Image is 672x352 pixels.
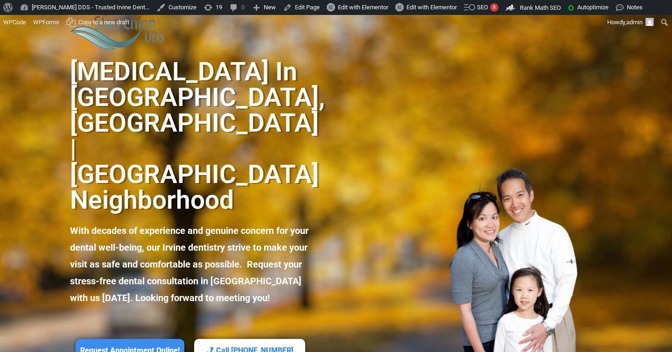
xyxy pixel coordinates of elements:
span: Edit with Elementor [338,4,388,11]
a: Howdy, [604,15,658,30]
span: admin [626,19,643,26]
span: Copy to a new draft [78,15,129,30]
span: Rank Math SEO [520,4,561,11]
img: Stan Chien DDS Best Irvine Dentist Logo [70,15,166,49]
h2: [MEDICAL_DATA] in [GEOGRAPHIC_DATA], [GEOGRAPHIC_DATA] | [GEOGRAPHIC_DATA] Neighborhood [70,59,309,213]
span: Edit with Elementor [406,4,457,11]
div: 8 [490,3,498,12]
a: WPForms [30,15,63,30]
p: With decades of experience and genuine concern for your dental well-being, our Irvine dentistry s... [70,222,309,306]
